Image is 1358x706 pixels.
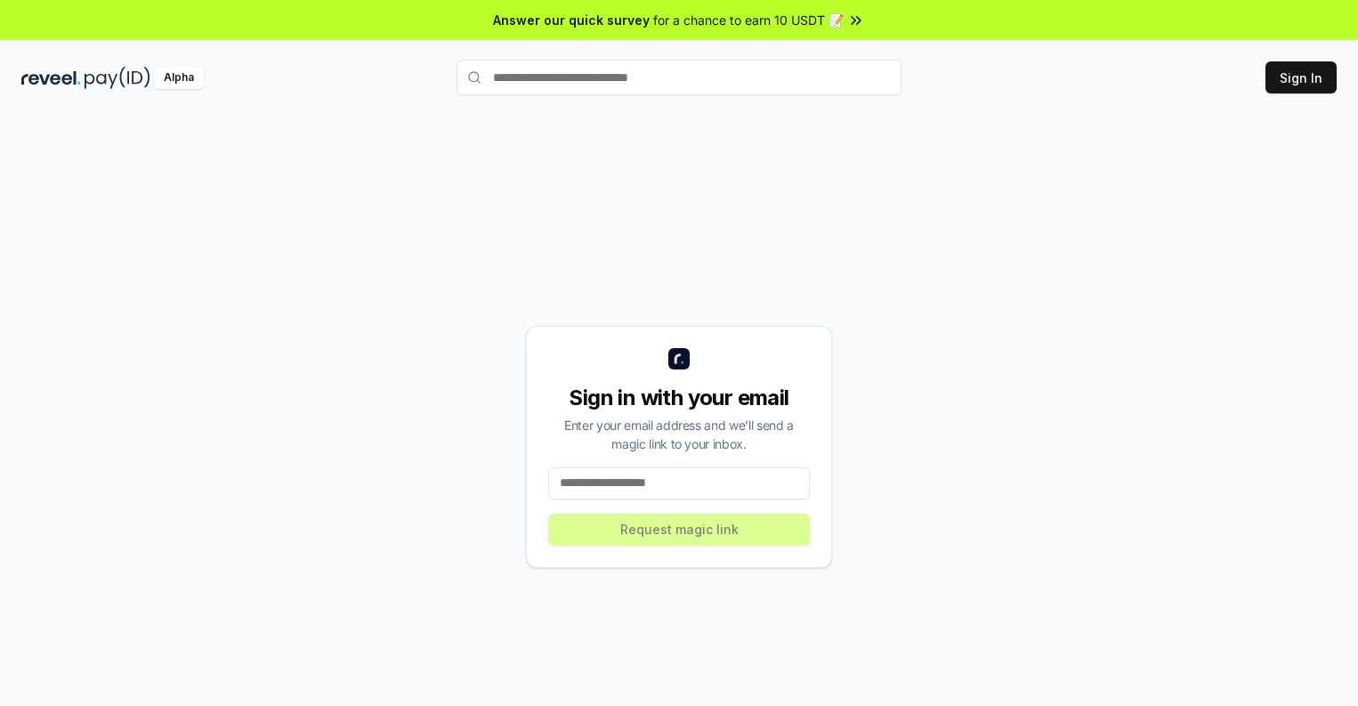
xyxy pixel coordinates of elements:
[154,67,204,89] div: Alpha
[548,384,810,412] div: Sign in with your email
[653,11,844,29] span: for a chance to earn 10 USDT 📝
[493,11,650,29] span: Answer our quick survey
[21,67,81,89] img: reveel_dark
[1265,61,1337,93] button: Sign In
[668,348,690,369] img: logo_small
[85,67,150,89] img: pay_id
[548,416,810,453] div: Enter your email address and we’ll send a magic link to your inbox.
